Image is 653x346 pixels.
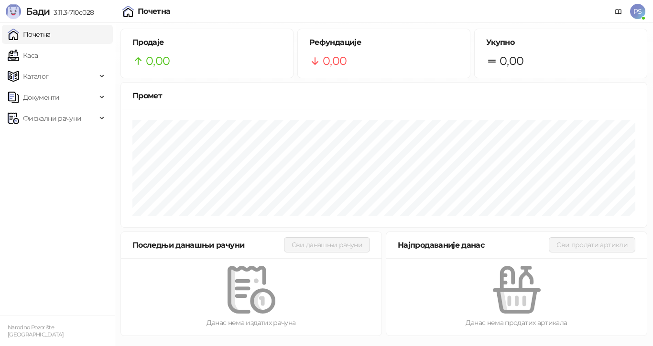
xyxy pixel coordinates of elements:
span: 3.11.3-710c028 [50,8,94,17]
div: Последњи данашњи рачуни [132,239,284,251]
div: Најпродаваније данас [398,239,549,251]
a: Каса [8,46,38,65]
button: Сви продати артикли [549,237,635,252]
h5: Рефундације [309,37,458,48]
span: Документи [23,88,59,107]
h5: Продаје [132,37,282,48]
a: Почетна [8,25,51,44]
img: Logo [6,4,21,19]
span: 0,00 [500,52,523,70]
span: Бади [26,6,50,17]
span: 0,00 [146,52,170,70]
button: Сви данашњи рачуни [284,237,370,252]
span: 0,00 [323,52,347,70]
span: Фискални рачуни [23,109,81,128]
span: Каталог [23,67,49,86]
a: Документација [611,4,626,19]
div: Промет [132,90,635,102]
div: Данас нема продатих артикала [402,317,631,328]
small: Narodno Pozorište [GEOGRAPHIC_DATA] [8,324,64,338]
div: Данас нема издатих рачуна [136,317,366,328]
span: PS [630,4,645,19]
h5: Укупно [486,37,635,48]
div: Почетна [138,8,171,15]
